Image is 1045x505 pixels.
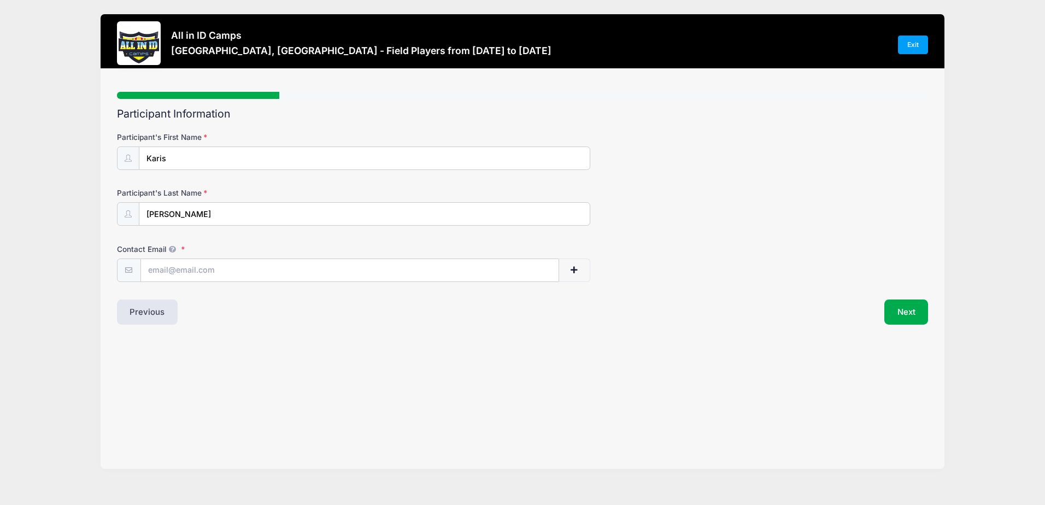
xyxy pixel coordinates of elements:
h3: [GEOGRAPHIC_DATA], [GEOGRAPHIC_DATA] - Field Players from [DATE] to [DATE] [171,45,551,56]
label: Participant's First Name [117,132,388,143]
h2: Participant Information [117,108,929,120]
h3: All in ID Camps [171,30,551,41]
span: We will send confirmations, payment reminders, and custom email messages to each address listed. ... [166,245,179,254]
input: email@email.com [140,259,559,282]
button: Previous [117,300,178,325]
label: Participant's Last Name [117,187,388,198]
button: Next [884,300,929,325]
label: Contact Email [117,244,388,255]
input: Participant's Last Name [139,202,590,226]
input: Participant's First Name [139,146,590,170]
a: Exit [898,36,929,54]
